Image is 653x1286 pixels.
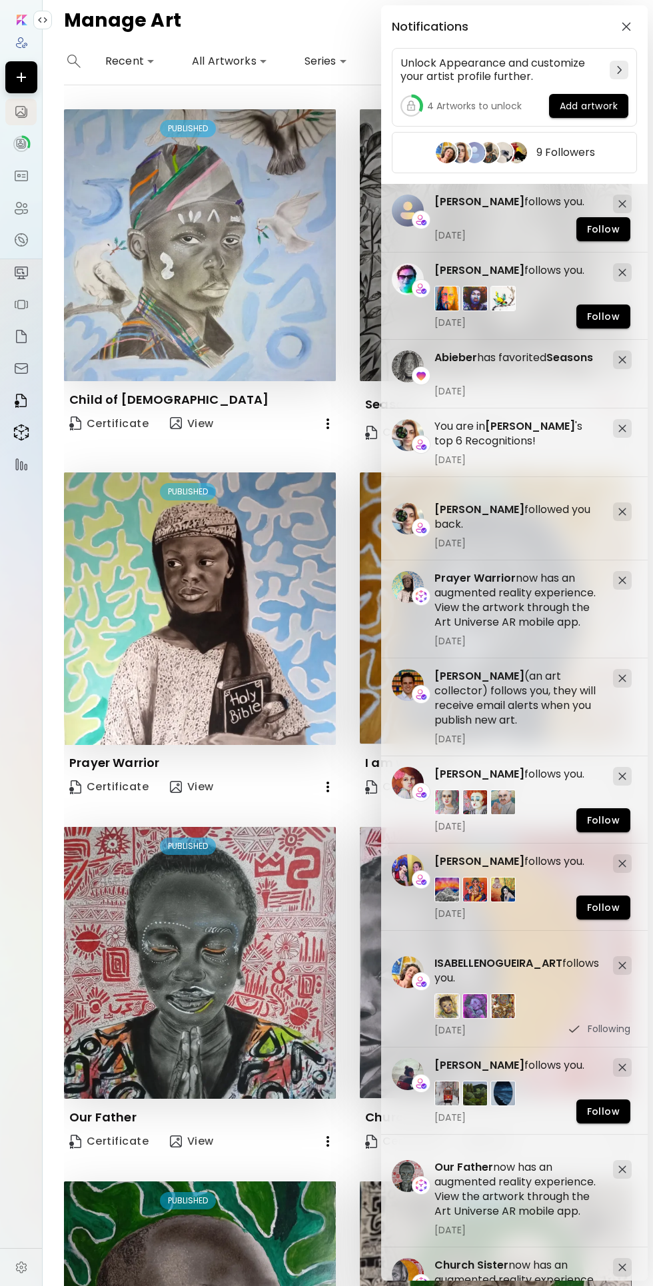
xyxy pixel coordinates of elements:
h5: now has an augmented reality experience. View the artwork through the Art Universe AR mobile app. [434,571,602,630]
button: Follow [576,1099,630,1123]
h5: follows you. [434,956,602,985]
span: [PERSON_NAME] [434,668,524,684]
button: Follow [576,896,630,920]
span: [DATE] [434,454,602,466]
span: [PERSON_NAME] [434,502,524,517]
h5: (an art collector) follows you, they will receive email alerts when you publish new art. [434,669,602,728]
span: [DATE] [434,385,602,397]
span: Follow [587,310,620,324]
span: Follow [587,223,620,237]
span: [DATE] [434,229,602,241]
button: Add artwork [549,94,628,118]
h5: has favorited [434,350,602,365]
img: chevron [617,66,622,74]
span: Our Father [434,1159,493,1175]
span: [DATE] [434,537,602,549]
span: Seasons [546,350,593,365]
span: Prayer Warrior [434,570,516,586]
span: [DATE] [434,1024,602,1036]
span: Add artwork [560,99,618,113]
span: [PERSON_NAME] [434,263,524,278]
h5: 9 Followers [536,146,595,159]
button: Follow [576,305,630,328]
span: [DATE] [434,820,602,832]
h5: 4 Artworks to unlock [427,99,522,113]
h5: follows you. [434,1058,602,1073]
span: [PERSON_NAME] [434,766,524,782]
h5: follows you. [434,195,602,209]
h5: now has an augmented reality experience. View the artwork through the Art Universe AR mobile app. [434,1160,602,1219]
h5: Unlock Appearance and customize your artist profile further. [400,57,604,83]
button: Follow [576,217,630,241]
span: Follow [587,814,620,828]
span: [PERSON_NAME] [434,1057,524,1073]
span: Follow [587,901,620,915]
img: closeButton [622,22,631,31]
span: [DATE] [434,1111,602,1123]
span: [DATE] [434,317,602,328]
span: [DATE] [434,733,602,745]
span: Church Sister [434,1257,508,1273]
span: [DATE] [434,635,602,647]
button: closeButton [616,16,637,37]
span: [PERSON_NAME] [485,418,575,434]
span: [DATE] [434,1224,602,1236]
span: ISABELLENOGUEIRA_ART [434,956,562,971]
span: [DATE] [434,908,602,920]
span: Abieber [434,350,477,365]
p: Following [588,1022,630,1036]
span: Follow [587,1105,620,1119]
h5: follows you. [434,767,602,782]
h5: Notifications [392,20,468,33]
h5: You are in 's top 6 Recognitions! [434,419,602,448]
h5: followed you back. [434,502,602,532]
button: Follow [576,808,630,832]
span: [PERSON_NAME] [434,854,524,869]
h5: follows you. [434,854,602,869]
h5: follows you. [434,263,602,278]
span: [PERSON_NAME] [434,194,524,209]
